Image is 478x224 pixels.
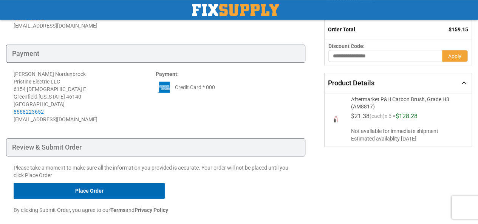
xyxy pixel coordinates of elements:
span: Discount Code: [328,43,365,49]
button: Apply [442,50,468,62]
span: [US_STATE] [39,94,65,100]
strong: : [156,71,179,77]
span: [EMAIL_ADDRESS][DOMAIN_NAME] [14,116,97,122]
span: [EMAIL_ADDRESS][DOMAIN_NAME] [14,23,97,29]
span: Aftermarket P&H Carbon Brush, Grade H3 [351,96,449,102]
button: Place Order [14,183,165,199]
p: Please take a moment to make sure all the information you provided is accurate. Your order will n... [14,164,298,179]
span: Not available for immediate shipment [351,127,459,135]
img: Fix Industrial Supply [192,4,279,16]
span: Estimated availablity [DATE] [351,135,459,142]
strong: Terms [110,207,125,213]
span: x 6 = [385,113,396,122]
span: (AM8817) [351,102,449,110]
div: Credit Card * 000 [156,82,298,93]
a: store logo [192,4,279,16]
div: Payment [6,45,305,63]
div: [PERSON_NAME] Nordenbrock Pristine Electric LLC 6154 [DEMOGRAPHIC_DATA] E Greenfield , 46140 [GEO... [14,70,156,116]
span: $128.28 [396,113,418,120]
span: Product Details [328,79,374,87]
span: (each) [370,113,385,122]
strong: Privacy Policy [135,207,168,213]
p: By clicking Submit Order, you agree to our and [14,206,298,214]
img: ae.png [156,82,173,93]
a: 8668223652 [14,109,44,115]
span: $21.38 [351,113,370,120]
div: Review & Submit Order [6,138,305,156]
span: Payment [156,71,177,77]
strong: Order Total [328,26,355,32]
span: Apply [448,53,461,59]
img: Aftermarket P&H Carbon Brush, Grade H3 [328,112,343,127]
span: $159.15 [449,26,468,32]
